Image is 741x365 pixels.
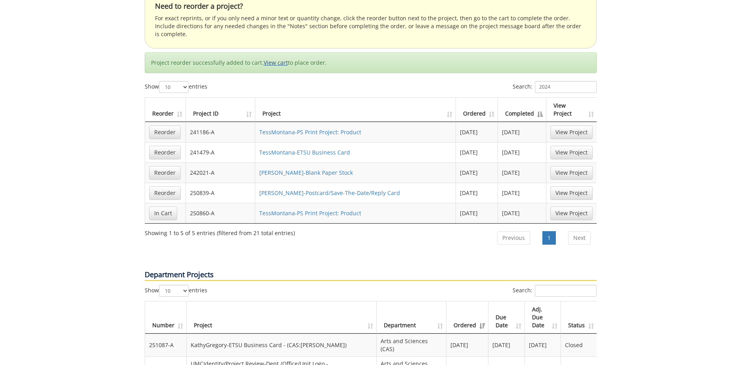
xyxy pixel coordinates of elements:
p: Department Projects [145,270,597,281]
td: 241186-A [186,122,256,142]
td: [DATE] [498,162,546,183]
td: [DATE] [456,183,498,203]
label: Search: [513,285,597,297]
select: Showentries [159,285,189,297]
th: Department: activate to sort column ascending [377,301,447,334]
th: View Project: activate to sort column ascending [546,98,597,122]
th: Completed: activate to sort column descending [498,98,546,122]
td: [DATE] [525,334,561,356]
td: [DATE] [456,203,498,223]
th: Project: activate to sort column ascending [187,301,377,334]
td: [DATE] [498,122,546,142]
div: Showing 1 to 5 of 5 entries (filtered from 21 total entries) [145,226,295,237]
td: 251087-A [145,334,187,356]
a: View Project [550,146,593,159]
input: Search: [535,285,597,297]
th: Adj. Due Date: activate to sort column ascending [525,301,561,334]
td: KathyGregory-ETSU Business Card - (CAS:[PERSON_NAME]) [187,334,377,356]
td: 250839-A [186,183,256,203]
th: Number: activate to sort column ascending [145,301,187,334]
a: 1 [542,231,556,245]
th: Ordered: activate to sort column ascending [456,98,498,122]
h4: Need to reorder a project? [155,2,586,10]
td: 242021-A [186,162,256,183]
a: TessMontana-PS Print Project: Product [259,128,361,136]
a: Reorder [149,126,181,139]
a: [PERSON_NAME]-Postcard/Save-The-Date/Reply Card [259,189,400,197]
td: [DATE] [456,162,498,183]
td: [DATE] [456,122,498,142]
p: For exact reprints, or if you only need a minor text or quantity change, click the reorder button... [155,14,586,38]
a: TessMontana-PS Print Project: Product [259,209,361,217]
select: Showentries [159,81,189,93]
label: Show entries [145,285,207,297]
td: [DATE] [498,142,546,162]
a: In Cart [149,207,177,220]
a: Next [568,231,591,245]
p: Project reorder successfully added to cart. to place order. [151,59,590,67]
td: [DATE] [498,203,546,223]
th: Project: activate to sort column ascending [255,98,456,122]
a: Reorder [149,186,181,200]
th: Status: activate to sort column ascending [561,301,597,334]
td: Closed [561,334,597,356]
td: [DATE] [498,183,546,203]
a: View Project [550,207,593,220]
td: Arts and Sciences (CAS) [377,334,447,356]
a: Previous [497,231,530,245]
th: Project ID: activate to sort column ascending [186,98,256,122]
th: Due Date: activate to sort column ascending [488,301,525,334]
td: [DATE] [488,334,525,356]
label: Show entries [145,81,207,93]
td: 250860-A [186,203,256,223]
a: Reorder [149,166,181,180]
a: View Project [550,126,593,139]
label: Search: [513,81,597,93]
td: [DATE] [456,142,498,162]
input: Search: [535,81,597,93]
td: 241479-A [186,142,256,162]
th: Reorder: activate to sort column ascending [145,98,186,122]
a: [PERSON_NAME]-Blank Paper Stock [259,169,353,176]
td: [DATE] [446,334,488,356]
a: View cart [264,59,288,66]
a: Reorder [149,146,181,159]
th: Ordered: activate to sort column ascending [446,301,488,334]
a: View Project [550,186,593,200]
a: TessMontana-ETSU Business Card [259,149,350,156]
a: View Project [550,166,593,180]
